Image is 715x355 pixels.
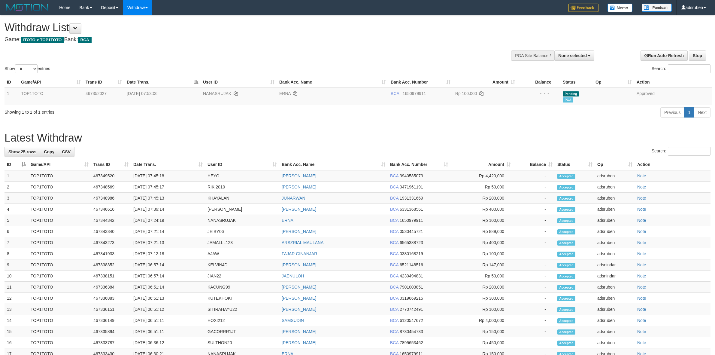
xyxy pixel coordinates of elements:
td: 5 [5,215,28,226]
a: Note [637,240,646,245]
span: Accepted [557,229,575,234]
th: Bank Acc. Number: activate to sort column ascending [388,159,450,170]
a: Note [637,318,646,323]
span: BCA [390,218,398,223]
span: BCA [390,285,398,289]
td: 467349520 [91,170,131,182]
td: [DATE] 07:24:19 [131,215,205,226]
a: Note [637,173,646,178]
th: Bank Acc. Name: activate to sort column ascending [277,77,388,88]
td: TOP1TOTO [28,304,91,315]
th: Op: activate to sort column ascending [595,159,635,170]
span: Copy 6120547672 to clipboard [400,318,423,323]
td: SITIRAHAYU22 [205,304,279,315]
th: Game/API: activate to sort column ascending [28,159,91,170]
td: TOP1TOTO [28,337,91,348]
span: BCA [390,207,398,212]
td: KACUNG99 [205,282,279,293]
span: BCA [390,318,398,323]
a: Previous [660,107,684,118]
td: NANASRUJAK [205,215,279,226]
td: JAMALLL123 [205,237,279,248]
td: 6 [5,226,28,237]
h1: Latest Withdraw [5,132,710,144]
td: TOP1TOTO [28,315,91,326]
span: Accepted [557,218,575,223]
th: Trans ID: activate to sort column ascending [91,159,131,170]
img: Feedback.jpg [568,4,598,12]
th: Action [634,77,712,88]
td: [DATE] 07:45:17 [131,182,205,193]
td: Rp 200,000 [450,282,513,293]
span: Accepted [557,174,575,179]
td: Rp 4,000,000 [450,315,513,326]
td: [DATE] 06:36:12 [131,337,205,348]
th: Bank Acc. Number: activate to sort column ascending [388,77,453,88]
span: Accepted [557,329,575,335]
a: Run Auto-Refresh [641,50,688,61]
span: CSV [62,149,71,154]
span: PGA [563,97,573,103]
td: [DATE] 07:39:14 [131,204,205,215]
a: [PERSON_NAME] [282,329,316,334]
span: BCA [390,173,398,178]
td: - [513,282,555,293]
span: BCA [390,329,398,334]
th: Bank Acc. Name: activate to sort column ascending [279,159,388,170]
td: - [513,337,555,348]
a: ARSZRIAL MAULANA [282,240,324,245]
td: JIAN22 [205,271,279,282]
th: User ID: activate to sort column ascending [201,77,277,88]
td: - [513,193,555,204]
td: - [513,315,555,326]
td: SULTHON20 [205,337,279,348]
td: 14 [5,315,28,326]
td: 9 [5,259,28,271]
td: [DATE] 07:45:13 [131,193,205,204]
td: 467335894 [91,326,131,337]
td: TOP1TOTO [28,259,91,271]
td: TOP1TOTO [28,193,91,204]
td: - [513,248,555,259]
span: BCA [390,196,398,200]
span: 467352027 [86,91,107,96]
a: ERNA [279,91,291,96]
th: Game/API: activate to sort column ascending [19,77,83,88]
td: adsruben [595,193,635,204]
span: Copy 6565388723 to clipboard [400,240,423,245]
span: Copy 4230494831 to clipboard [400,274,423,278]
span: BCA [390,229,398,234]
td: - [513,182,555,193]
td: - [513,226,555,237]
th: Action [635,159,710,170]
th: Balance: activate to sort column ascending [513,159,555,170]
label: Show entries [5,64,50,73]
td: TOP1TOTO [28,204,91,215]
span: BCA [390,296,398,301]
td: KHAYALAN [205,193,279,204]
a: FAJAR GINANJAR [282,251,317,256]
span: Copy 7895653462 to clipboard [400,340,423,345]
div: PGA Site Balance / [511,50,554,61]
span: Accepted [557,207,575,212]
td: adsruben [595,337,635,348]
td: 467333787 [91,337,131,348]
td: JEIBY06 [205,226,279,237]
td: 467336883 [91,293,131,304]
td: TOP1TOTO [28,237,91,248]
td: RIKI2010 [205,182,279,193]
a: Note [637,185,646,189]
a: Note [637,251,646,256]
a: Note [637,307,646,312]
span: BCA [390,240,398,245]
td: Rp 450,000 [450,337,513,348]
span: Copy 0319669215 to clipboard [400,296,423,301]
th: Amount: activate to sort column ascending [450,159,513,170]
a: JAENULOH [282,274,304,278]
td: TOP1TOTO [28,282,91,293]
th: Amount: activate to sort column ascending [453,77,517,88]
td: - [513,204,555,215]
label: Search: [652,64,710,73]
span: BCA [390,185,398,189]
a: Copy [40,147,58,157]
